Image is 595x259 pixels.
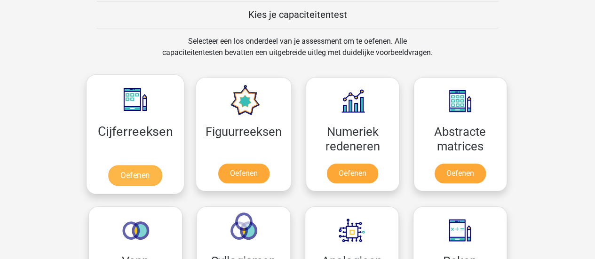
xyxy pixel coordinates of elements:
a: Oefenen [435,164,486,183]
a: Oefenen [218,164,270,183]
a: Oefenen [327,164,378,183]
div: Selecteer een los onderdeel van je assessment om te oefenen. Alle capaciteitentesten bevatten een... [153,36,442,70]
a: Oefenen [108,165,162,186]
h5: Kies je capaciteitentest [97,9,499,20]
